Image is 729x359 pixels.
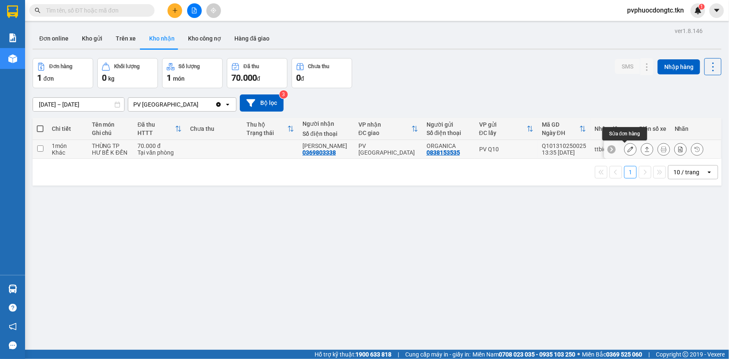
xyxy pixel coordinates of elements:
span: notification [9,323,17,331]
img: logo.jpg [10,10,52,52]
span: ⚪️ [577,353,580,356]
div: Ghi chú [92,130,130,136]
button: Kho nhận [142,28,181,48]
div: Chi tiết [52,125,84,132]
sup: 3 [279,90,288,99]
th: Toggle SortBy [538,118,590,140]
strong: 1900 633 818 [356,351,391,358]
div: Khác [52,149,84,156]
span: món [173,75,185,82]
div: Thu hộ [246,121,287,128]
button: SMS [615,59,640,74]
div: Chưa thu [190,125,238,132]
div: 0838153535 [427,149,460,156]
strong: 0708 023 035 - 0935 103 250 [499,351,575,358]
div: Tên món [92,121,130,128]
span: question-circle [9,304,17,312]
b: GỬI : PV [GEOGRAPHIC_DATA] [10,61,124,89]
button: Số lượng1món [162,58,223,88]
div: Khối lượng [114,64,140,69]
div: Đã thu [244,64,259,69]
button: Kho gửi [75,28,109,48]
sup: 1 [699,4,705,10]
span: plus [172,8,178,13]
div: Trạng thái [246,130,287,136]
li: Hotline: 1900 8153 [78,31,349,41]
button: file-add [187,3,202,18]
div: 70.000 đ [137,143,182,149]
span: 70.000 [231,73,257,83]
div: THÙNG TP [92,143,130,149]
button: caret-down [709,3,724,18]
svg: open [224,101,231,108]
span: đ [301,75,304,82]
div: ttbichthuy.tkn [594,146,631,153]
img: warehouse-icon [8,285,17,293]
div: 13:35 [DATE] [542,149,586,156]
span: | [398,350,399,359]
span: đ [257,75,260,82]
div: Mã GD [542,121,579,128]
img: warehouse-icon [8,54,17,63]
span: Miền Nam [472,350,575,359]
span: search [35,8,41,13]
div: Tại văn phòng [137,149,182,156]
span: 1 [167,73,171,83]
li: [STREET_ADDRESS][PERSON_NAME]. [GEOGRAPHIC_DATA], Tỉnh [GEOGRAPHIC_DATA] [78,20,349,31]
th: Toggle SortBy [475,118,538,140]
span: | [648,350,650,359]
div: Sửa đơn hàng [602,127,647,140]
div: 0369803338 [302,149,336,156]
button: Chưa thu0đ [292,58,352,88]
div: PV Q10 [479,146,533,153]
span: pvphuocdongtc.tkn [620,5,691,15]
span: 1 [37,73,42,83]
button: Đơn online [33,28,75,48]
div: LINH NGUYỄN [302,143,350,149]
div: HTTT [137,130,175,136]
div: Q101310250025 [542,143,586,149]
strong: 0369 525 060 [606,351,642,358]
button: Bộ lọc [240,94,284,112]
div: Ngày ĐH [542,130,579,136]
button: Nhập hàng [658,59,700,74]
div: Người gửi [427,121,471,128]
span: message [9,341,17,349]
span: file-add [191,8,197,13]
div: Số điện thoại [302,130,350,137]
button: 1 [624,166,637,178]
span: đơn [43,75,54,82]
div: PV [GEOGRAPHIC_DATA] [133,100,198,109]
span: caret-down [713,7,721,14]
button: Khối lượng0kg [97,58,158,88]
input: Select a date range. [33,98,124,111]
div: Số điện thoại [427,130,471,136]
button: Trên xe [109,28,142,48]
button: Kho công nợ [181,28,228,48]
div: Đã thu [137,121,175,128]
div: ORGANICA [427,143,471,149]
span: 0 [102,73,107,83]
button: Đơn hàng1đơn [33,58,93,88]
div: VP gửi [479,121,527,128]
img: solution-icon [8,33,17,42]
div: ĐC lấy [479,130,527,136]
div: VP nhận [358,121,411,128]
div: ĐC giao [358,130,411,136]
span: Cung cấp máy in - giấy in: [405,350,470,359]
div: Nhãn [675,125,716,132]
div: Đơn hàng [49,64,72,69]
button: plus [168,3,182,18]
div: Số lượng [179,64,200,69]
span: kg [108,75,114,82]
input: Selected PV Phước Đông. [199,100,200,109]
span: 0 [296,73,301,83]
div: Nhân viên [594,125,631,132]
button: Hàng đã giao [228,28,276,48]
img: icon-new-feature [694,7,702,14]
span: Miền Bắc [582,350,642,359]
span: aim [211,8,216,13]
input: Tìm tên, số ĐT hoặc mã đơn [46,6,145,15]
div: Giao hàng [641,143,653,155]
div: 10 / trang [673,168,699,176]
